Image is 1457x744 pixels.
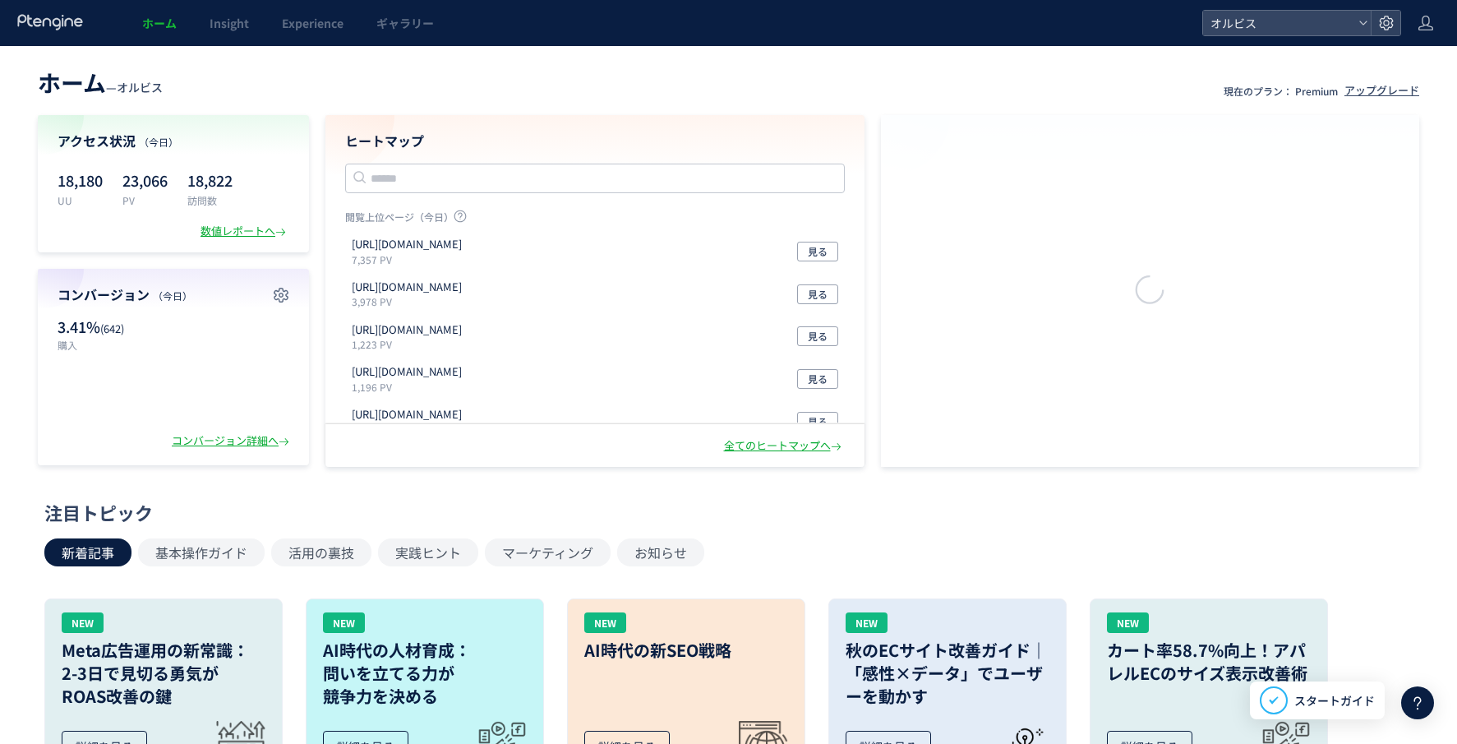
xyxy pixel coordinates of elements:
h3: Meta広告運用の新常識： 2-3日で見切る勇気が ROAS改善の鍵 [62,639,265,708]
button: 見る [797,242,838,261]
p: 閲覧上位ページ（今日） [345,210,845,230]
span: 見る [808,326,828,346]
button: 見る [797,369,838,389]
span: オルビス [1206,11,1352,35]
p: UU [58,193,103,207]
span: 見る [808,369,828,389]
span: 見る [808,412,828,432]
span: 見る [808,242,828,261]
span: （今日） [153,289,192,303]
p: 現在のプラン： Premium [1224,84,1338,98]
p: PV [122,193,168,207]
div: コンバージョン詳細へ [172,433,293,449]
span: Experience [282,15,344,31]
span: (642) [100,321,124,336]
div: NEW [1107,612,1149,633]
h3: 秋のECサイト改善ガイド｜「感性×データ」でユーザーを動かす [846,639,1049,708]
p: 購入 [58,338,165,352]
h4: ヒートマップ [345,132,845,150]
button: 見る [797,412,838,432]
p: 1,196 PV [352,380,468,394]
button: 活用の裏技 [271,538,371,566]
p: 18,180 [58,167,103,193]
span: （今日） [139,135,178,149]
p: 929 PV [352,423,468,437]
span: Insight [210,15,249,31]
p: 1,223 PV [352,337,468,351]
div: NEW [62,612,104,633]
div: — [38,66,163,99]
h4: コンバージョン [58,285,289,304]
span: ホーム [38,66,106,99]
p: 23,066 [122,167,168,193]
span: スタートガイド [1294,692,1375,709]
h3: カート率58.7%向上！アパレルECのサイズ表示改善術 [1107,639,1311,685]
p: https://orbis.co.jp/order/thanks [352,280,462,295]
p: https://pr.orbis.co.jp/cosmetics/mr/203-20 [352,407,462,423]
button: 見る [797,284,838,304]
h3: AI時代の新SEO戦略 [584,639,788,662]
p: 3.41% [58,317,165,338]
span: ホーム [142,15,177,31]
h4: アクセス状況 [58,132,289,150]
div: NEW [584,612,626,633]
button: マーケティング [485,538,611,566]
p: 7,357 PV [352,252,468,266]
span: 見る [808,284,828,304]
span: オルビス [117,79,163,95]
button: お知らせ [617,538,704,566]
div: NEW [323,612,365,633]
p: https://pr.orbis.co.jp/cosmetics/udot/100 [352,364,462,380]
div: 注目トピック [44,500,1404,525]
button: 実践ヒント [378,538,478,566]
div: NEW [846,612,888,633]
div: アップグレード [1344,83,1419,99]
p: https://pr.orbis.co.jp/cosmetics/u/100 [352,322,462,338]
div: 数値レポートへ [201,224,289,239]
p: 18,822 [187,167,233,193]
h3: AI時代の人材育成： 問いを立てる力が 競争力を決める [323,639,527,708]
p: 訪問数 [187,193,233,207]
p: https://pr.orbis.co.jp/cosmetics/clearful/331 [352,237,462,252]
div: 全てのヒートマップへ [724,438,845,454]
button: 基本操作ガイド [138,538,265,566]
button: 新着記事 [44,538,131,566]
span: ギャラリー [376,15,434,31]
p: 3,978 PV [352,294,468,308]
button: 見る [797,326,838,346]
